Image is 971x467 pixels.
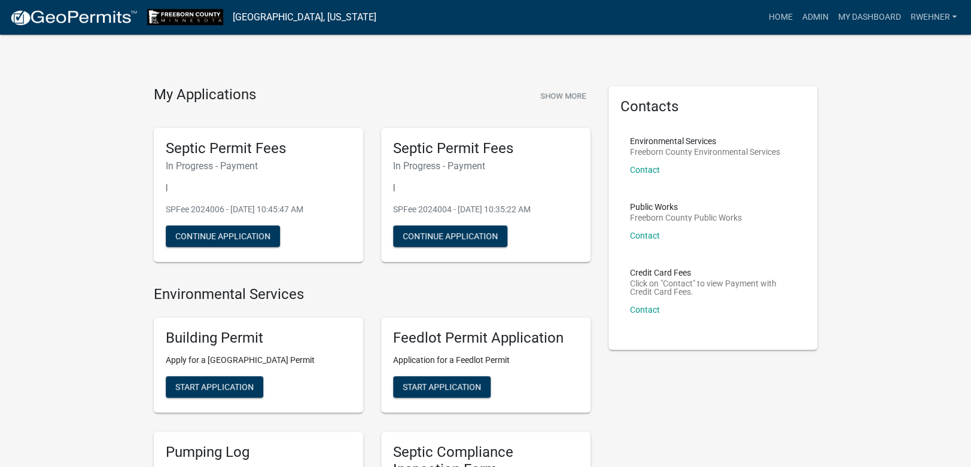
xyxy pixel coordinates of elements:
a: [GEOGRAPHIC_DATA], [US_STATE] [233,7,376,28]
h5: Pumping Log [166,444,351,461]
h5: Septic Permit Fees [393,140,579,157]
p: SPFee 2024006 - [DATE] 10:45:47 AM [166,203,351,216]
span: Start Application [403,382,481,392]
h5: Building Permit [166,329,351,347]
a: Contact [630,231,660,240]
p: Freeborn County Public Works [630,213,742,222]
p: Application for a Feedlot Permit [393,354,579,367]
h6: In Progress - Payment [166,160,351,172]
p: Freeborn County Environmental Services [630,148,780,156]
a: rwehner [905,6,961,29]
button: Start Application [166,376,263,398]
img: Freeborn County, Minnesota [147,9,223,25]
button: Start Application [393,376,491,398]
h4: Environmental Services [154,286,590,303]
button: Continue Application [166,225,280,247]
a: Home [763,6,797,29]
h6: In Progress - Payment [393,160,579,172]
p: Credit Card Fees [630,268,796,277]
h5: Septic Permit Fees [166,140,351,157]
a: Contact [630,305,660,315]
a: Contact [630,165,660,175]
h5: Contacts [620,98,806,115]
button: Continue Application [393,225,507,247]
p: | [393,181,579,194]
p: SPFee 2024004 - [DATE] 10:35:22 AM [393,203,579,216]
p: Apply for a [GEOGRAPHIC_DATA] Permit [166,354,351,367]
a: My Dashboard [833,6,905,29]
p: Public Works [630,203,742,211]
a: Admin [797,6,833,29]
h4: My Applications [154,86,256,104]
p: Click on "Contact" to view Payment with Credit Card Fees. [630,279,796,296]
button: Show More [535,86,590,106]
p: Environmental Services [630,137,780,145]
p: | [166,181,351,194]
h5: Feedlot Permit Application [393,329,579,347]
span: Start Application [175,382,254,392]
